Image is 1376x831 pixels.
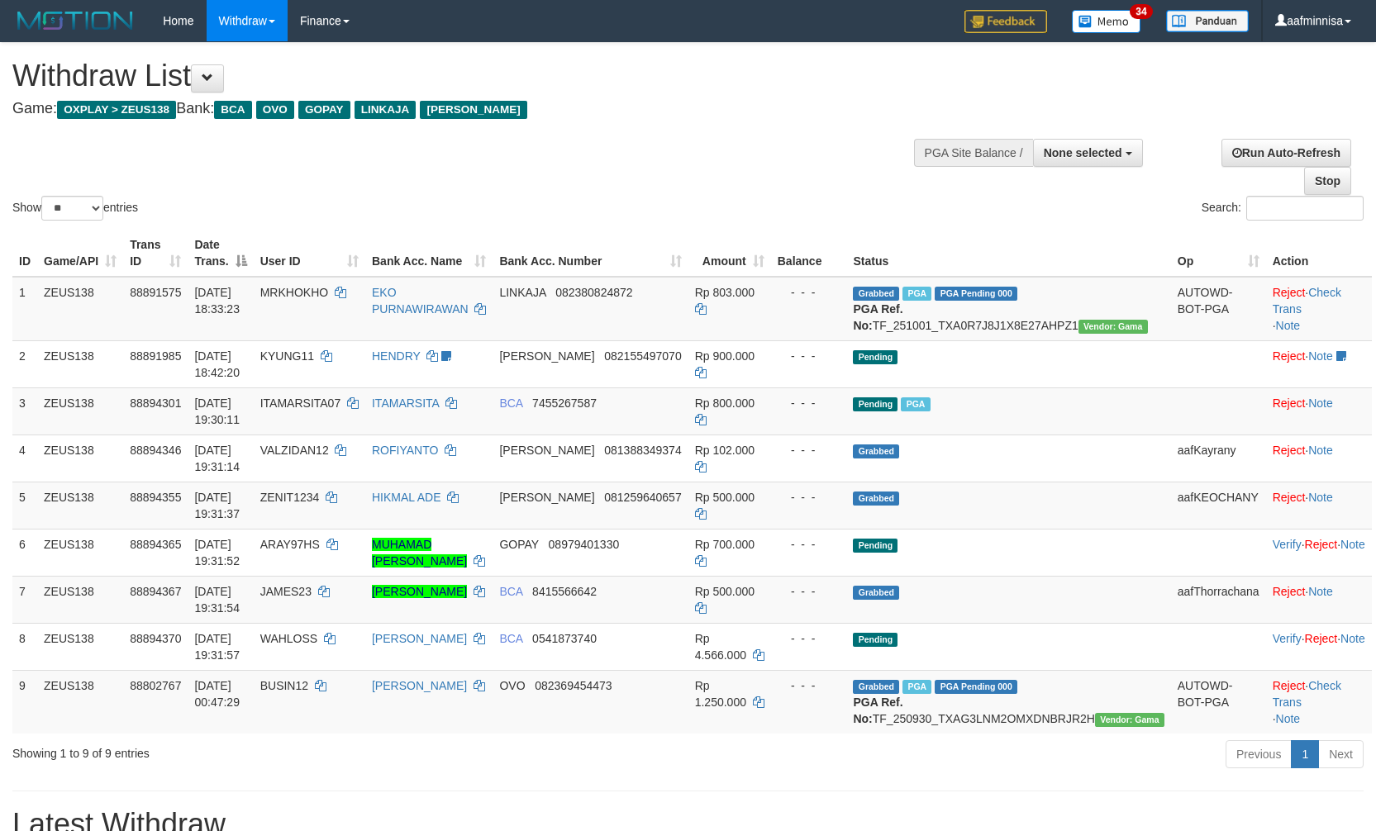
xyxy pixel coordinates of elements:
[12,576,37,623] td: 7
[771,230,847,277] th: Balance
[853,491,899,506] span: Grabbed
[688,230,771,277] th: Amount: activate to sort column ascending
[555,286,632,299] span: Copy 082380824872 to clipboard
[778,583,840,600] div: - - -
[194,632,240,662] span: [DATE] 19:31:57
[130,397,181,410] span: 88894301
[37,277,123,341] td: ZEUS138
[499,632,522,645] span: BCA
[12,340,37,387] td: 2
[695,679,746,709] span: Rp 1.250.000
[853,287,899,301] span: Grabbed
[493,230,688,277] th: Bank Acc. Number: activate to sort column ascending
[372,491,441,504] a: HIKMAL ADE
[1266,340,1372,387] td: ·
[853,680,899,694] span: Grabbed
[194,286,240,316] span: [DATE] 18:33:23
[365,230,493,277] th: Bank Acc. Name: activate to sort column ascending
[532,585,597,598] span: Copy 8415566642 to clipboard
[532,632,597,645] span: Copy 0541873740 to clipboard
[1266,387,1372,434] td: ·
[130,349,181,363] span: 88891985
[846,277,1170,341] td: TF_251001_TXA0R7J8J1X8E27AHPZ1
[130,286,181,299] span: 88891575
[372,632,467,645] a: [PERSON_NAME]
[57,101,176,119] span: OXPLAY > ZEUS138
[1266,230,1372,277] th: Action
[1095,713,1164,727] span: Vendor URL: https://trx31.1velocity.biz
[1130,4,1152,19] span: 34
[1276,319,1301,332] a: Note
[778,395,840,411] div: - - -
[1273,444,1306,457] a: Reject
[298,101,350,119] span: GOPAY
[778,284,840,301] div: - - -
[1202,196,1364,221] label: Search:
[902,680,931,694] span: Marked by aafsreyleap
[194,444,240,473] span: [DATE] 19:31:14
[37,670,123,734] td: ZEUS138
[37,576,123,623] td: ZEUS138
[12,482,37,529] td: 5
[1273,286,1341,316] a: Check Trans
[12,529,37,576] td: 6
[254,230,365,277] th: User ID: activate to sort column ascending
[1304,167,1351,195] a: Stop
[37,623,123,670] td: ZEUS138
[12,59,901,93] h1: Withdraw List
[778,630,840,647] div: - - -
[846,670,1170,734] td: TF_250930_TXAG3LNM2OMXDNBRJR2H
[130,679,181,692] span: 88802767
[1078,320,1148,334] span: Vendor URL: https://trx31.1velocity.biz
[499,444,594,457] span: [PERSON_NAME]
[914,139,1033,167] div: PGA Site Balance /
[37,387,123,434] td: ZEUS138
[853,397,897,411] span: Pending
[1221,139,1351,167] a: Run Auto-Refresh
[695,286,755,299] span: Rp 803.000
[260,397,341,410] span: ITAMARSITA07
[853,302,902,332] b: PGA Ref. No:
[1266,623,1372,670] td: · ·
[130,632,181,645] span: 88894370
[1305,632,1338,645] a: Reject
[372,397,439,410] a: ITAMARSITA
[853,350,897,364] span: Pending
[499,585,522,598] span: BCA
[901,397,930,411] span: Marked by aafnoeunsreypich
[549,538,620,551] span: Copy 08979401330 to clipboard
[1266,670,1372,734] td: · ·
[372,679,467,692] a: [PERSON_NAME]
[12,738,561,762] div: Showing 1 to 9 of 9 entries
[12,101,901,117] h4: Game: Bank:
[902,287,931,301] span: Marked by aafpengsreynich
[1171,434,1266,482] td: aafKayrany
[12,230,37,277] th: ID
[130,491,181,504] span: 88894355
[695,538,755,551] span: Rp 700.000
[778,442,840,458] div: - - -
[1171,576,1266,623] td: aafThorrachana
[499,491,594,504] span: [PERSON_NAME]
[372,349,421,363] a: HENDRY
[695,397,755,410] span: Rp 800.000
[1308,397,1333,410] a: Note
[188,230,253,277] th: Date Trans.: activate to sort column descending
[695,491,755,504] span: Rp 500.000
[260,585,312,598] span: JAMES23
[846,230,1170,277] th: Status
[37,434,123,482] td: ZEUS138
[1340,632,1365,645] a: Note
[535,679,612,692] span: Copy 082369454473 to clipboard
[1273,679,1306,692] a: Reject
[372,585,467,598] a: [PERSON_NAME]
[604,349,681,363] span: Copy 082155497070 to clipboard
[130,585,181,598] span: 88894367
[853,586,899,600] span: Grabbed
[1308,585,1333,598] a: Note
[1166,10,1249,32] img: panduan.png
[1308,349,1333,363] a: Note
[1273,585,1306,598] a: Reject
[1273,679,1341,709] a: Check Trans
[194,679,240,709] span: [DATE] 00:47:29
